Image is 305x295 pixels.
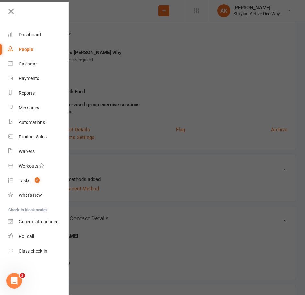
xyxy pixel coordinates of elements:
[19,120,45,125] div: Automations
[8,144,69,159] a: Waivers
[8,215,69,229] a: General attendance kiosk mode
[19,47,33,52] div: People
[35,177,40,183] span: 6
[8,229,69,244] a: Roll call
[19,61,37,66] div: Calendar
[8,71,69,86] a: Payments
[19,90,35,96] div: Reports
[8,115,69,130] a: Automations
[19,76,39,81] div: Payments
[8,244,69,258] a: Class kiosk mode
[19,32,41,37] div: Dashboard
[19,149,35,154] div: Waivers
[8,159,69,173] a: Workouts
[6,273,22,289] iframe: Intercom live chat
[19,163,38,169] div: Workouts
[8,188,69,203] a: What's New
[19,178,30,183] div: Tasks
[8,28,69,42] a: Dashboard
[19,219,58,224] div: General attendance
[19,193,42,198] div: What's New
[8,130,69,144] a: Product Sales
[8,42,69,57] a: People
[8,57,69,71] a: Calendar
[19,248,47,254] div: Class check-in
[20,273,25,278] span: 3
[8,86,69,100] a: Reports
[19,134,47,139] div: Product Sales
[19,234,34,239] div: Roll call
[19,105,39,110] div: Messages
[8,100,69,115] a: Messages
[8,173,69,188] a: Tasks 6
